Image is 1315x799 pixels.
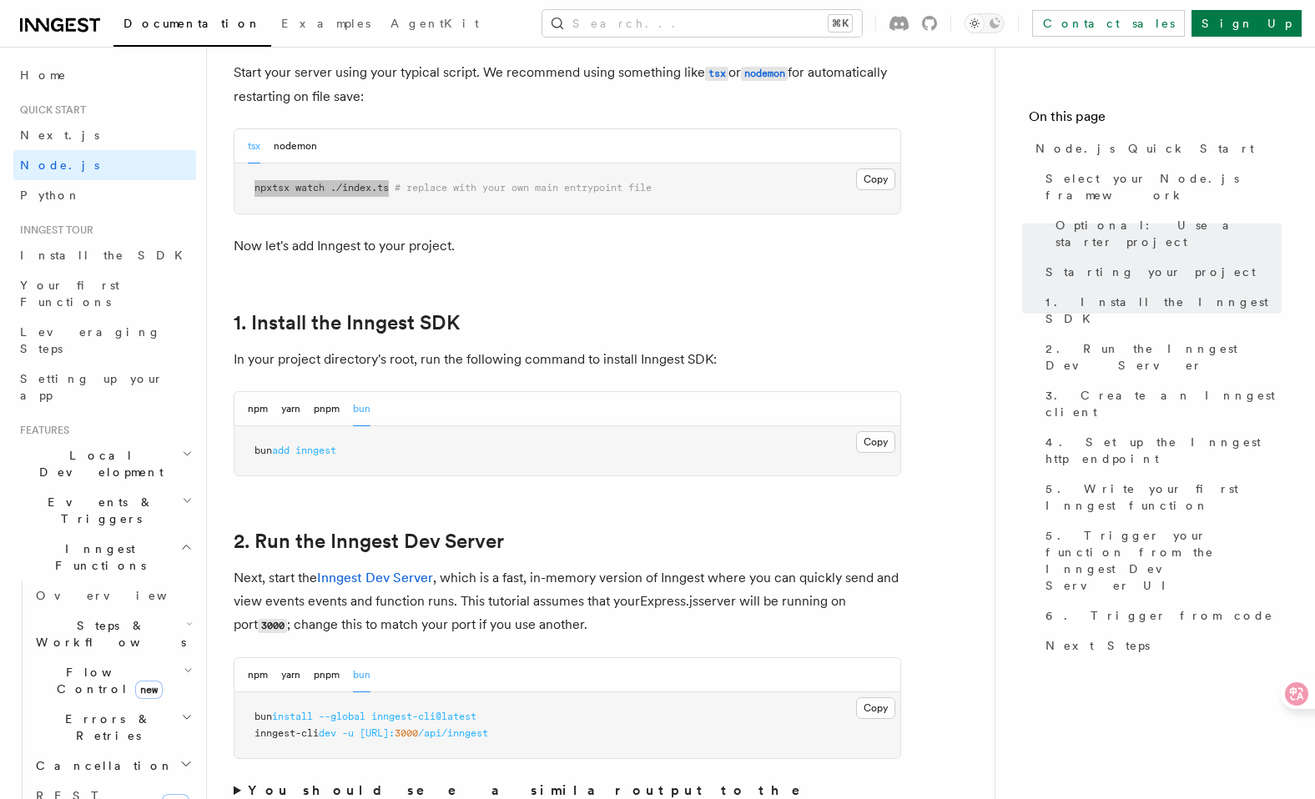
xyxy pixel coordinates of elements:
[13,240,196,270] a: Install the SDK
[705,67,728,81] code: tsx
[20,249,193,262] span: Install the SDK
[13,364,196,410] a: Setting up your app
[1049,210,1282,257] a: Optional: Use a starter project
[330,182,389,193] span: ./index.ts
[29,751,196,781] button: Cancellation
[234,566,901,637] p: Next, start the , which is a fast, in-memory version of Inngest where you can quickly send and vi...
[13,270,196,317] a: Your first Functions
[272,445,290,456] span: add
[36,589,208,602] span: Overview
[29,617,186,651] span: Steps & Workflows
[1039,163,1282,210] a: Select your Node.js framework
[20,325,161,355] span: Leveraging Steps
[123,17,261,30] span: Documentation
[20,128,99,142] span: Next.js
[1035,140,1254,157] span: Node.js Quick Start
[1045,387,1282,420] span: 3. Create an Inngest client
[29,704,196,751] button: Errors & Retries
[272,711,313,722] span: install
[1029,107,1282,133] h4: On this page
[20,372,164,402] span: Setting up your app
[13,447,182,480] span: Local Development
[1045,434,1282,467] span: 4. Set up the Inngest http endpoint
[829,15,852,32] kbd: ⌘K
[856,431,895,453] button: Copy
[371,711,476,722] span: inngest-cli@latest
[13,540,180,574] span: Inngest Functions
[13,120,196,150] a: Next.js
[1039,427,1282,474] a: 4. Set up the Inngest http endpoint
[20,279,119,309] span: Your first Functions
[281,17,370,30] span: Examples
[317,570,433,585] a: Inngest Dev Server
[705,64,728,80] a: tsx
[1045,340,1282,374] span: 2. Run the Inngest Dev Server
[1039,334,1282,380] a: 2. Run the Inngest Dev Server
[13,440,196,487] button: Local Development
[395,727,418,739] span: 3000
[272,182,290,193] span: tsx
[248,129,260,163] button: tsx
[13,224,93,237] span: Inngest tour
[274,129,317,163] button: nodemon
[13,534,196,580] button: Inngest Functions
[380,5,489,45] a: AgentKit
[342,727,354,739] span: -u
[248,392,268,426] button: npm
[1045,607,1273,624] span: 6. Trigger from code
[254,182,272,193] span: npx
[258,619,287,633] code: 3000
[13,180,196,210] a: Python
[1045,264,1256,280] span: Starting your project
[542,10,862,37] button: Search...⌘K
[314,658,340,692] button: pnpm
[254,445,272,456] span: bun
[353,658,370,692] button: bun
[390,17,479,30] span: AgentKit
[1045,527,1282,594] span: 5. Trigger your function from the Inngest Dev Server UI
[1192,10,1302,37] a: Sign Up
[254,711,272,722] span: bun
[29,711,181,744] span: Errors & Retries
[395,182,652,193] span: # replace with your own main entrypoint file
[965,13,1005,33] button: Toggle dark mode
[281,392,300,426] button: yarn
[1045,480,1282,514] span: 5. Write your first Inngest function
[1039,380,1282,427] a: 3. Create an Inngest client
[234,348,901,371] p: In your project directory's root, run the following command to install Inngest SDK:
[1039,287,1282,334] a: 1. Install the Inngest SDK
[13,487,196,534] button: Events & Triggers
[254,727,319,739] span: inngest-cli
[1045,170,1282,204] span: Select your Node.js framework
[418,727,488,739] span: /api/inngest
[856,168,895,190] button: Copy
[856,697,895,719] button: Copy
[29,657,196,704] button: Flow Controlnew
[113,5,271,47] a: Documentation
[271,5,380,45] a: Examples
[295,445,336,456] span: inngest
[234,530,504,553] a: 2. Run the Inngest Dev Server
[1039,631,1282,661] a: Next Steps
[1039,474,1282,520] a: 5. Write your first Inngest function
[319,711,365,722] span: --global
[1056,217,1282,250] span: Optional: Use a starter project
[1039,257,1282,287] a: Starting your project
[29,611,196,657] button: Steps & Workflows
[314,392,340,426] button: pnpm
[353,392,370,426] button: bun
[234,311,460,334] a: 1. Install the Inngest SDK
[13,150,196,180] a: Node.js
[234,61,901,108] p: Start your server using your typical script. We recommend using something like or for automatical...
[1045,637,1150,654] span: Next Steps
[741,64,788,80] a: nodemon
[248,658,268,692] button: npm
[741,67,788,81] code: nodemon
[1032,10,1185,37] a: Contact sales
[360,727,395,739] span: [URL]:
[319,727,336,739] span: dev
[29,580,196,611] a: Overview
[135,681,163,699] span: new
[13,317,196,364] a: Leveraging Steps
[13,103,86,117] span: Quick start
